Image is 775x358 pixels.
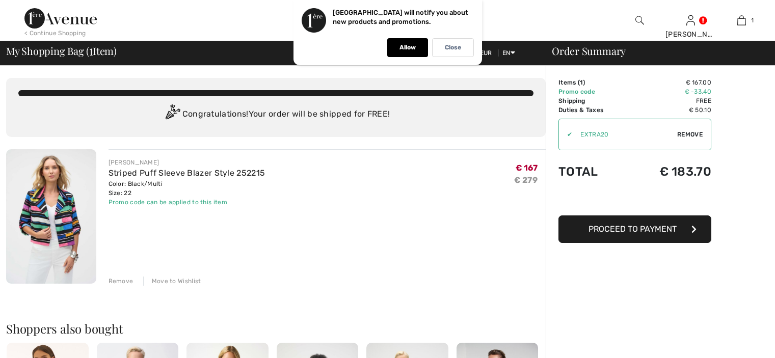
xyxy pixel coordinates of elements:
[109,158,265,167] div: [PERSON_NAME]
[89,43,93,57] span: 1
[24,29,86,38] div: < Continue Shopping
[629,78,711,87] td: € 167.00
[558,215,711,243] button: Proceed to Payment
[572,119,677,150] input: Promo code
[665,29,715,40] div: [PERSON_NAME]
[629,87,711,96] td: € -33.40
[399,44,416,51] p: Allow
[6,322,546,335] h2: Shoppers also bought
[716,14,766,26] a: 1
[516,163,538,173] span: € 167
[580,79,583,86] span: 1
[558,96,629,105] td: Shipping
[558,87,629,96] td: Promo code
[559,130,572,139] div: ✔
[589,224,677,234] span: Proceed to Payment
[540,46,769,56] div: Order Summary
[109,179,265,198] div: Color: Black/Multi Size: 22
[333,9,468,25] p: [GEOGRAPHIC_DATA] will notify you about new products and promotions.
[737,14,746,26] img: My Bag
[629,154,711,189] td: € 183.70
[514,175,538,185] s: € 279
[445,44,461,51] p: Close
[502,49,515,57] span: EN
[558,154,629,189] td: Total
[629,96,711,105] td: Free
[109,168,265,178] a: Striped Puff Sleeve Blazer Style 252215
[24,8,97,29] img: 1ère Avenue
[629,105,711,115] td: € 50.10
[751,16,754,25] span: 1
[686,15,695,25] a: Sign In
[558,189,711,212] iframe: PayPal
[677,130,703,139] span: Remove
[109,198,265,207] div: Promo code can be applied to this item
[558,105,629,115] td: Duties & Taxes
[686,14,695,26] img: My Info
[6,46,117,56] span: My Shopping Bag ( Item)
[635,14,644,26] img: search the website
[143,277,201,286] div: Move to Wishlist
[6,149,96,284] img: Striped Puff Sleeve Blazer Style 252215
[109,277,133,286] div: Remove
[558,78,629,87] td: Items ( )
[162,104,182,125] img: Congratulation2.svg
[18,104,533,125] div: Congratulations! Your order will be shipped for FREE!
